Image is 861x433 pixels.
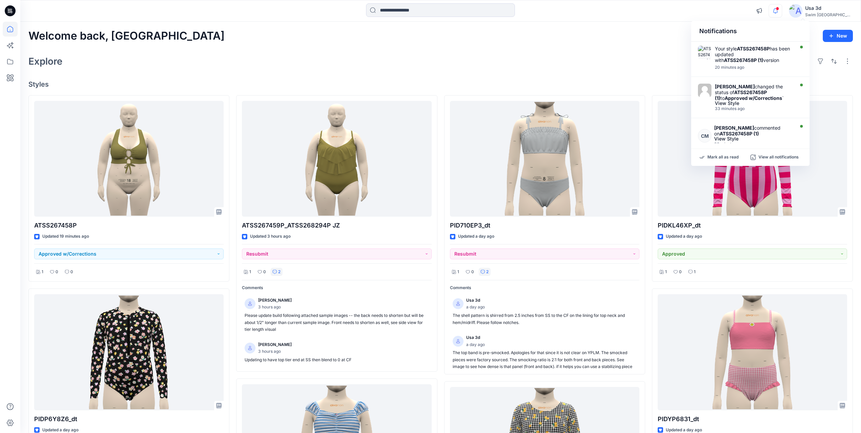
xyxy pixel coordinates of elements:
[715,84,755,89] strong: [PERSON_NAME]
[486,268,489,276] p: 2
[714,125,754,131] strong: [PERSON_NAME]
[665,268,667,276] p: 1
[715,101,793,106] div: View Style
[707,154,739,160] p: Mark all as read
[725,95,782,101] strong: Approved w/Corrections
[466,334,485,341] p: Usa 3d
[457,268,459,276] p: 1
[714,136,793,141] div: View Style
[658,294,847,410] a: PIDYP6831_dt
[698,84,711,97] img: Caitlin Magrane
[258,297,292,304] p: [PERSON_NAME]
[715,46,793,63] div: Your style has been updated with version
[715,89,767,101] strong: ATSS267458P (1)
[250,233,291,240] p: Updated 3 hours ago
[34,101,224,217] a: ATSS267458P
[694,268,696,276] p: 1
[737,46,770,51] strong: ATSS267458P
[28,56,63,67] h2: Explore
[242,101,431,217] a: ATSS267459P_ATSS268294P JZ
[823,30,853,42] button: New
[450,101,639,217] a: PID710EP3_dt
[698,46,711,59] img: ATSS267458P (1)
[458,233,494,240] p: Updated a day ago
[666,233,702,240] p: Updated a day ago
[658,414,847,424] p: PIDYP6831_dt
[805,4,853,12] div: Usa 3d
[242,221,431,230] p: ATSS267459P_ATSS268294P JZ
[456,302,460,306] svg: avatar
[789,4,802,18] img: avatar
[456,339,460,343] svg: avatar
[450,294,639,329] a: Usa 3da day agoThe shell pattern is shirred from 2.5 inches from SS to the CF on the lining for t...
[714,142,793,147] div: Wednesday, October 01, 2025 13:58
[715,84,793,101] div: changed the status of to `
[658,221,847,230] p: PIDKL46XP_dt
[471,268,474,276] p: 0
[248,302,252,306] svg: avatar
[466,304,485,311] p: a day ago
[242,339,431,366] a: [PERSON_NAME]3 hours agoUpdating to have top tier end at SS then blend to 0 at CF
[34,221,224,230] p: ATSS267458P
[249,268,251,276] p: 1
[245,312,429,333] p: Please update build following attached sample images -- the back needs to shorten but will be abo...
[714,125,793,136] div: commented on
[805,12,853,17] div: Swim [GEOGRAPHIC_DATA]
[698,129,711,143] div: CM
[691,21,810,42] div: Notifications
[28,80,853,88] h4: Styles
[466,341,485,348] p: a day ago
[466,297,485,304] p: Usa 3d
[263,268,266,276] p: 0
[715,106,793,111] div: Wednesday, October 01, 2025 13:58
[720,131,759,136] strong: ATSS267458P (1)
[724,57,763,63] strong: ATSS267458P (1)
[278,268,280,276] p: 2
[658,101,847,217] a: PIDKL46XP_dt
[758,154,799,160] p: View all notifications
[258,348,292,355] p: 3 hours ago
[245,356,429,364] p: Updating to have top tier end at SS then blend to 0 at CF
[34,414,224,424] p: PIDP6Y8Z6_dt
[28,30,225,42] h2: Welcome back, [GEOGRAPHIC_DATA]
[70,268,73,276] p: 0
[450,331,639,380] a: Usa 3da day agoThe top band is pre-smocked. Apologies for that since it is not clear on YPLM. The...
[242,294,431,336] a: [PERSON_NAME]3 hours agoPlease update build following attached sample images -- the back needs to...
[715,65,793,70] div: Wednesday, October 01, 2025 14:12
[258,304,292,311] p: 3 hours ago
[450,221,639,230] p: PID710EP3_dt
[258,341,292,348] p: [PERSON_NAME]
[42,268,43,276] p: 1
[242,284,431,291] p: Comments
[34,294,224,410] a: PIDP6Y8Z6_dt
[453,312,637,326] p: The shell pattern is shirred from 2.5 inches from SS to the CF on the lining for top neck and hem...
[248,346,252,350] svg: avatar
[450,284,639,291] p: Comments
[55,268,58,276] p: 0
[42,233,89,240] p: Updated 19 minutes ago
[679,268,682,276] p: 0
[453,349,637,377] p: The top band is pre-smocked. Apologies for that since it is not clear on YPLM. The smocked pieces...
